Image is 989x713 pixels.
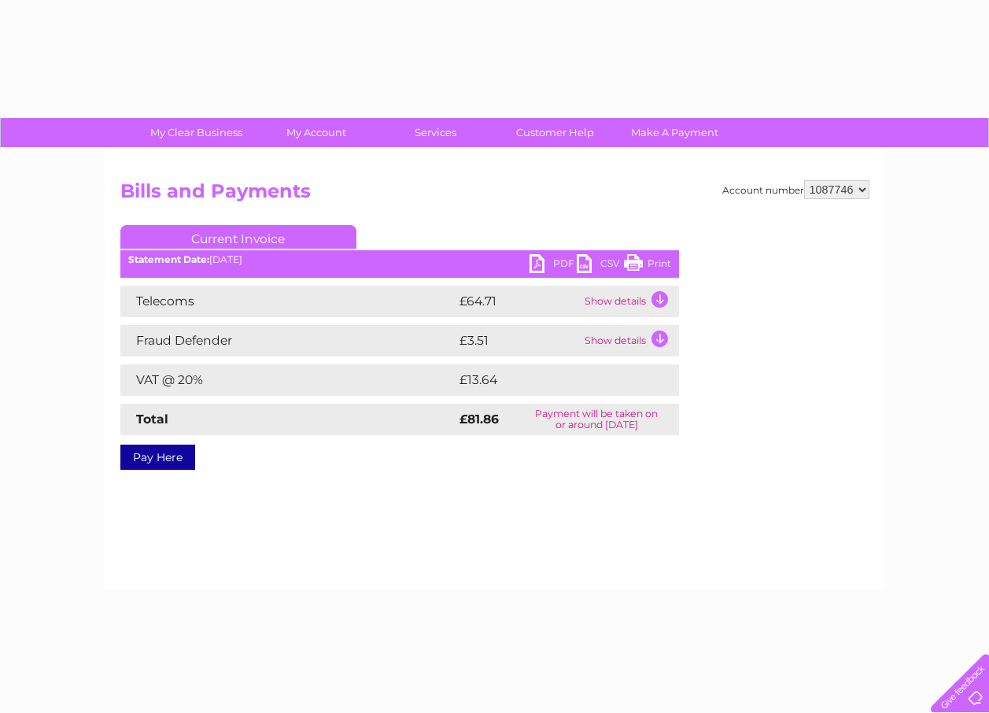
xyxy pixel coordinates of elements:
[624,254,671,277] a: Print
[577,254,624,277] a: CSV
[120,445,195,470] a: Pay Here
[456,325,581,356] td: £3.51
[136,412,168,427] strong: Total
[128,253,209,265] b: Statement Date:
[371,118,500,147] a: Services
[120,225,356,249] a: Current Invoice
[581,325,679,356] td: Show details
[581,286,679,317] td: Show details
[459,412,499,427] strong: £81.86
[120,325,456,356] td: Fraud Defender
[722,180,869,199] div: Account number
[131,118,261,147] a: My Clear Business
[610,118,740,147] a: Make A Payment
[120,254,679,265] div: [DATE]
[456,286,581,317] td: £64.71
[251,118,381,147] a: My Account
[530,254,577,277] a: PDF
[120,364,456,396] td: VAT @ 20%
[120,180,869,210] h2: Bills and Payments
[456,364,646,396] td: £13.64
[490,118,620,147] a: Customer Help
[515,404,679,435] td: Payment will be taken on or around [DATE]
[120,286,456,317] td: Telecoms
